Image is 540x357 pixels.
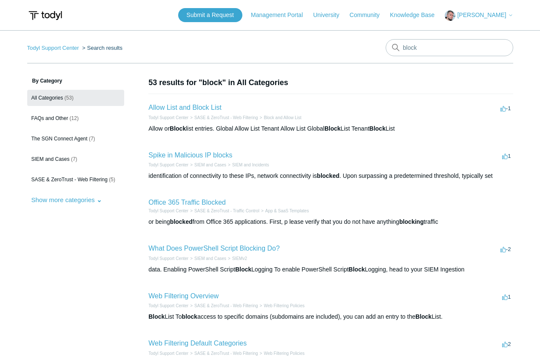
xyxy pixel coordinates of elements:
a: Web Filtering Overview [148,292,219,300]
a: Todyl Support Center [148,115,188,120]
li: SASE & ZeroTrust - Traffic Control [188,208,259,214]
em: Block [324,125,341,132]
a: App & SaaS Templates [265,208,309,213]
div: identification of connectivity to these IPs, network connectivity is . Upon surpassing a predeter... [148,171,513,180]
a: Spike in Malicious IP blocks [148,151,232,159]
button: Show more categories [27,192,106,208]
span: 1 [502,294,511,300]
a: Todyl Support Center [148,163,188,167]
em: Block [349,266,365,273]
a: SASE & ZeroTrust - Web Filtering [194,115,258,120]
em: block [182,313,198,320]
em: Block [415,313,432,320]
div: or being from Office 365 applications. First, p lease verify that you do not have anything traffic [148,217,513,226]
span: The SGN Connect Agent [31,136,88,142]
li: Web Filtering Policies [258,350,305,357]
a: Todyl Support Center [148,303,188,308]
a: SIEM and Cases [194,163,226,167]
span: (7) [89,136,95,142]
em: blocked [170,218,193,225]
li: SIEM and Incidents [226,162,269,168]
li: SASE & ZeroTrust - Web Filtering [188,303,258,309]
img: Todyl Support Center Help Center home page [27,8,63,23]
a: SIEM and Incidents [232,163,269,167]
button: [PERSON_NAME] [445,10,513,21]
em: Block [235,266,251,273]
span: -1 [500,105,511,111]
span: FAQs and Other [31,115,68,121]
li: Web Filtering Policies [258,303,305,309]
h3: By Category [27,77,125,85]
span: -2 [500,246,511,252]
em: Block [369,125,386,132]
a: What Does PowerShell Script Blocking Do? [148,245,280,252]
span: 2 [502,341,511,347]
em: blocked [317,172,339,179]
a: All Categories (53) [27,90,125,106]
li: Block and Allow List [258,114,301,121]
li: SIEM and Cases [188,255,226,262]
h1: 53 results for "block" in All Categories [148,77,513,89]
li: Todyl Support Center [148,114,188,121]
a: SASE & ZeroTrust - Web Filtering (5) [27,171,125,188]
span: (12) [70,115,79,121]
span: SIEM and Cases [31,156,70,162]
span: (7) [71,156,77,162]
li: Todyl Support Center [148,208,188,214]
span: 1 [502,153,511,159]
em: Block [170,125,186,132]
div: Allow or list entries. Global Allow List Tenant Allow List Global List Tenant List [148,124,513,133]
li: Todyl Support Center [148,303,188,309]
a: SASE & ZeroTrust - Traffic Control [194,208,259,213]
a: Office 365 Traffic Blocked [148,199,226,206]
li: Todyl Support Center [148,255,188,262]
a: Knowledge Base [390,11,443,20]
li: Search results [80,45,122,51]
a: Web Filtering Policies [264,303,304,308]
a: The SGN Connect Agent (7) [27,131,125,147]
li: SASE & ZeroTrust - Web Filtering [188,350,258,357]
a: Todyl Support Center [27,45,79,51]
em: Block [148,313,165,320]
a: Todyl Support Center [148,208,188,213]
li: Todyl Support Center [27,45,81,51]
a: University [313,11,347,20]
a: Management Portal [251,11,311,20]
span: (5) [109,177,115,183]
li: App & SaaS Templates [259,208,309,214]
li: SIEMv2 [226,255,247,262]
input: Search [386,39,513,56]
div: List To access to specific domains (subdomains are included), you can add an entry to the List. [148,312,513,321]
a: SASE & ZeroTrust - Web Filtering [194,351,258,356]
em: blocking [399,218,424,225]
a: Block and Allow List [264,115,301,120]
span: SASE & ZeroTrust - Web Filtering [31,177,108,183]
a: Submit a Request [178,8,242,22]
a: SIEMv2 [232,256,247,261]
a: Allow List and Block List [148,104,222,111]
li: SIEM and Cases [188,162,226,168]
a: Web Filtering Policies [264,351,304,356]
span: (53) [65,95,74,101]
span: [PERSON_NAME] [457,11,506,18]
a: SIEM and Cases [194,256,226,261]
a: Community [350,11,388,20]
a: Todyl Support Center [148,351,188,356]
a: Todyl Support Center [148,256,188,261]
li: Todyl Support Center [148,162,188,168]
li: SASE & ZeroTrust - Web Filtering [188,114,258,121]
div: data. Enabling PowerShell Script Logging To enable PowerShell Script Logging, head to your SIEM I... [148,265,513,274]
a: SIEM and Cases (7) [27,151,125,167]
li: Todyl Support Center [148,350,188,357]
a: SASE & ZeroTrust - Web Filtering [194,303,258,308]
a: Web Filtering Default Categories [148,340,247,347]
span: All Categories [31,95,63,101]
a: FAQs and Other (12) [27,110,125,126]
